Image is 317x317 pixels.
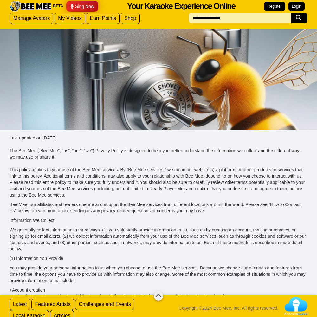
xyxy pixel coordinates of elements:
a: Register [264,2,285,11]
a: Challenges and Events [75,299,134,310]
p: (1) Information You Provide [10,255,307,262]
p: We generally collect information in three ways: (1) you voluntarily provide information to us, su... [10,227,307,252]
img: Karaoke%20Cloud%20Logo@3x.png [285,297,307,315]
a: Login [288,2,305,11]
p: Information We Collect [10,217,307,223]
p: You may provide your personal information to us when you choose to use the Bee Mee services. Beca... [10,265,307,284]
a: My Videos [55,13,85,24]
a: Shop [121,13,139,24]
a: Featured Artists [31,299,74,310]
span: Copyright ©2024 Bee Mee, Inc. All rights reserved. [179,305,279,311]
p: Bee Mee, our affiliates and owners operate and support the Bee Mee services from different locati... [10,201,307,214]
p: Last updated on [DATE]. The Bee Mee (“Bee Mee”, “us”, “our”, “we”) Privacy Policy is designed to ... [10,135,307,198]
div: Your Karaoke Experience Online [127,0,235,12]
a: Manage Avatars [10,13,53,24]
img: Bee Mee [9,1,52,12]
a: Latest [10,299,30,310]
span: BETA [53,3,63,9]
a: Earn Points [87,13,120,24]
a: Sing Now [66,1,98,12]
